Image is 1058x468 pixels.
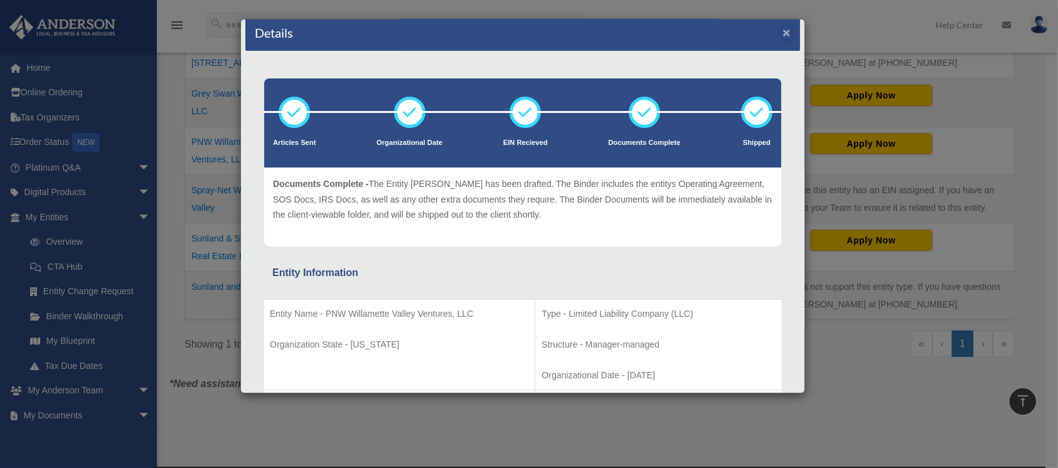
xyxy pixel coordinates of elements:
[608,137,680,149] p: Documents Complete
[270,337,528,353] p: Organization State - [US_STATE]
[503,137,548,149] p: EIN Recieved
[783,26,791,39] button: ×
[273,137,316,149] p: Articles Sent
[741,137,772,149] p: Shipped
[270,306,528,322] p: Entity Name - PNW Willamette Valley Ventures, LLC
[273,179,368,189] span: Documents Complete -
[272,264,773,282] div: Entity Information
[377,137,442,149] p: Organizational Date
[273,176,772,223] p: The Entity [PERSON_NAME] has been drafted. The Binder includes the entitys Operating Agreement, S...
[542,337,776,353] p: Structure - Manager-managed
[542,306,776,322] p: Type - Limited Liability Company (LLC)
[255,24,293,41] h4: Details
[542,368,776,383] p: Organizational Date - [DATE]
